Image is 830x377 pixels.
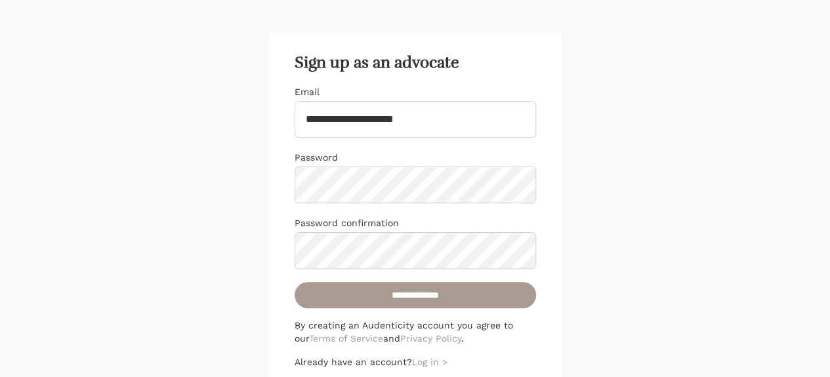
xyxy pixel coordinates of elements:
p: By creating an Audenticity account you agree to our and . [295,319,536,345]
a: Terms of Service [309,333,383,344]
label: Password confirmation [295,218,399,228]
label: Password [295,152,338,163]
p: Already have an account? [295,355,536,368]
a: Log in > [412,357,447,367]
a: Privacy Policy [400,333,461,344]
h2: Sign up as an advocate [295,54,536,72]
label: Email [295,87,320,97]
